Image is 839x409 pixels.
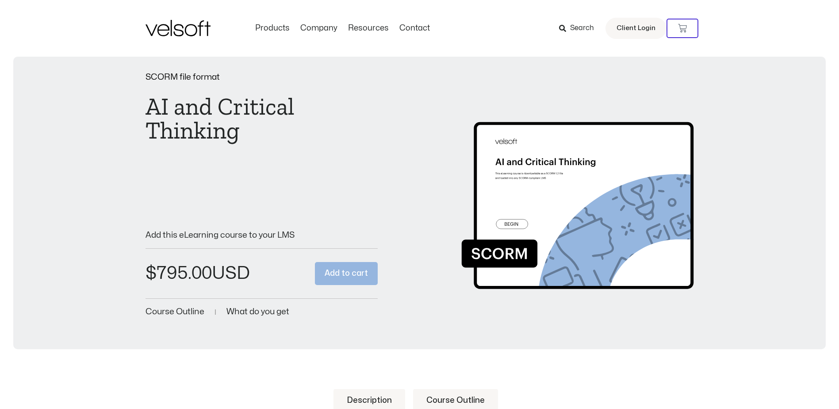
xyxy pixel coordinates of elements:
img: Velsoft Training Materials [146,20,211,36]
span: Client Login [617,23,655,34]
p: Add this eLearning course to your LMS [146,231,378,239]
a: Course Outline [146,308,204,316]
button: Add to cart [315,262,378,286]
a: ProductsMenu Toggle [250,23,295,33]
a: What do you get [226,308,289,316]
span: Search [570,23,594,34]
a: ContactMenu Toggle [394,23,435,33]
bdi: 795.00 [146,265,212,282]
img: Second Product Image [461,95,693,297]
p: SCORM file format [146,73,378,81]
a: CompanyMenu Toggle [295,23,343,33]
a: ResourcesMenu Toggle [343,23,394,33]
h1: AI and Critical Thinking [146,95,378,143]
span: $ [146,265,157,282]
nav: Menu [250,23,435,33]
a: Search [559,21,600,36]
a: Client Login [605,18,667,39]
